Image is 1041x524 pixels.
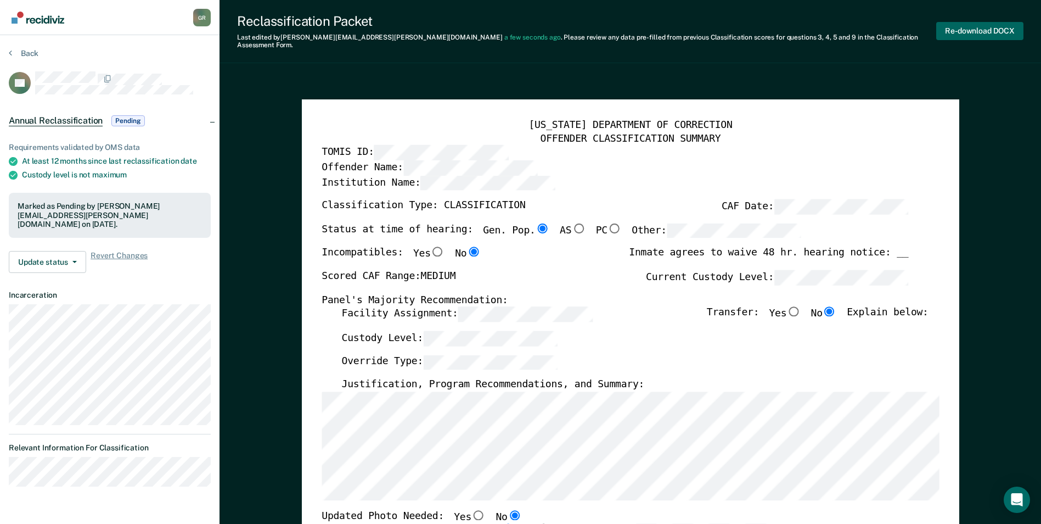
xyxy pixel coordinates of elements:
[786,306,801,316] input: Yes
[471,510,486,520] input: Yes
[341,354,558,369] label: Override Type:
[322,247,481,270] div: Incompatibles:
[322,223,801,247] div: Status at time of hearing:
[774,270,908,285] input: Current Custody Level:
[629,247,908,270] div: Inmate agrees to waive 48 hr. hearing notice: __
[322,119,939,132] div: [US_STATE] DEPARTMENT OF CORRECTION
[571,223,586,233] input: AS
[322,145,508,160] label: TOMIS ID:
[322,294,908,307] div: Panel's Majority Recommendation:
[237,34,936,49] div: Last edited by [PERSON_NAME][EMAIL_ADDRESS][PERSON_NAME][DOMAIN_NAME] . Please review any data pr...
[607,223,622,233] input: PC
[430,247,444,257] input: Yes
[403,160,537,175] input: Offender Name:
[458,306,592,321] input: Facility Assignment:
[823,306,837,316] input: No
[420,175,555,190] input: Institution Name:
[595,223,621,238] label: PC
[769,306,801,321] label: Yes
[18,202,202,229] div: Marked as Pending by [PERSON_NAME][EMAIL_ADDRESS][PERSON_NAME][DOMAIN_NAME] on [DATE].
[774,199,908,214] input: CAF Date:
[496,510,521,524] label: No
[22,157,211,166] div: At least 12 months since last reclassification
[9,251,86,273] button: Update status
[322,132,939,145] div: OFFENDER CLASSIFICATION SUMMARY
[237,13,936,29] div: Reclassification Packet
[455,247,481,261] label: No
[535,223,549,233] input: Gen. Pop.
[9,291,211,300] dt: Incarceration
[91,251,148,273] span: Revert Changes
[341,331,558,345] label: Custody Level:
[423,331,558,345] input: Custody Level:
[423,354,558,369] input: Override Type:
[92,170,127,179] span: maximum
[111,115,144,126] span: Pending
[560,223,586,238] label: AS
[9,443,211,453] dt: Relevant Information For Classification
[181,157,196,165] span: date
[341,306,592,321] label: Facility Assignment:
[646,270,908,285] label: Current Custody Level:
[193,9,211,26] button: Profile dropdown button
[9,143,211,152] div: Requirements validated by OMS data
[374,145,508,160] input: TOMIS ID:
[667,223,801,238] input: Other:
[722,199,908,214] label: CAF Date:
[483,223,550,238] label: Gen. Pop.
[341,378,644,392] label: Justification, Program Recommendations, and Summary:
[9,115,103,126] span: Annual Reclassification
[454,510,486,524] label: Yes
[193,9,211,26] div: G R
[9,48,38,58] button: Back
[413,247,445,261] label: Yes
[936,22,1023,40] button: Re-download DOCX
[504,34,561,41] span: a few seconds ago
[507,510,521,520] input: No
[1004,487,1030,513] div: Open Intercom Messenger
[632,223,801,238] label: Other:
[707,306,929,331] div: Transfer: Explain below:
[322,510,522,524] div: Updated Photo Needed:
[322,270,455,285] label: Scored CAF Range: MEDIUM
[12,12,64,24] img: Recidiviz
[322,199,525,214] label: Classification Type: CLASSIFICATION
[811,306,836,321] label: No
[466,247,481,257] input: No
[322,175,555,190] label: Institution Name:
[322,160,538,175] label: Offender Name:
[22,170,211,180] div: Custody level is not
